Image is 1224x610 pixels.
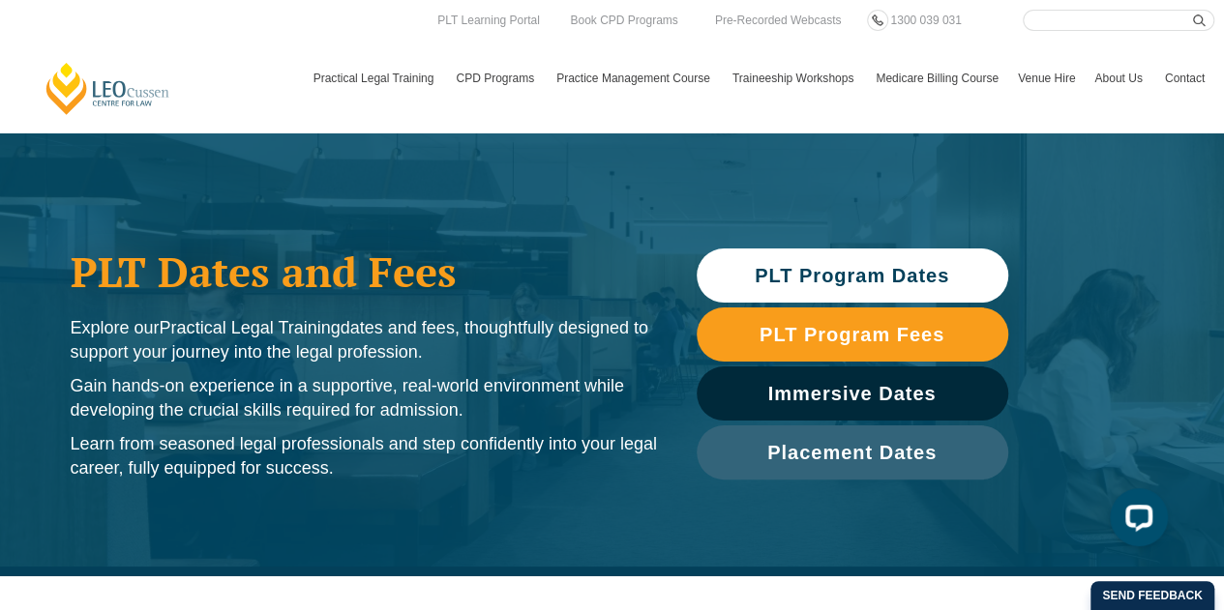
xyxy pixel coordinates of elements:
a: PLT Program Dates [697,248,1008,303]
span: Placement Dates [767,443,937,462]
span: PLT Program Fees [760,325,944,344]
a: Contact [1155,50,1214,106]
a: Practical Legal Training [304,50,447,106]
iframe: LiveChat chat widget [1094,480,1176,562]
a: Placement Dates [697,425,1008,479]
a: PLT Program Fees [697,307,1008,362]
a: [PERSON_NAME] Centre for Law [44,61,172,116]
a: Traineeship Workshops [723,50,866,106]
span: PLT Program Dates [755,266,949,285]
a: Practice Management Course [547,50,723,106]
h1: PLT Dates and Fees [71,247,658,296]
a: Venue Hire [1008,50,1085,106]
span: 1300 039 031 [890,14,961,27]
a: PLT Learning Portal [433,10,545,31]
a: Medicare Billing Course [866,50,1008,106]
a: Book CPD Programs [565,10,682,31]
span: Practical Legal Training [160,318,341,337]
a: Immersive Dates [697,366,1008,421]
p: Learn from seasoned legal professionals and step confidently into your legal career, fully equipp... [71,432,658,480]
p: Gain hands-on experience in a supportive, real-world environment while developing the crucial ski... [71,374,658,422]
a: CPD Programs [446,50,547,106]
a: About Us [1085,50,1154,106]
p: Explore our dates and fees, thoughtfully designed to support your journey into the legal profession. [71,316,658,364]
a: Pre-Recorded Webcasts [710,10,847,31]
span: Immersive Dates [768,384,937,403]
a: 1300 039 031 [885,10,966,31]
